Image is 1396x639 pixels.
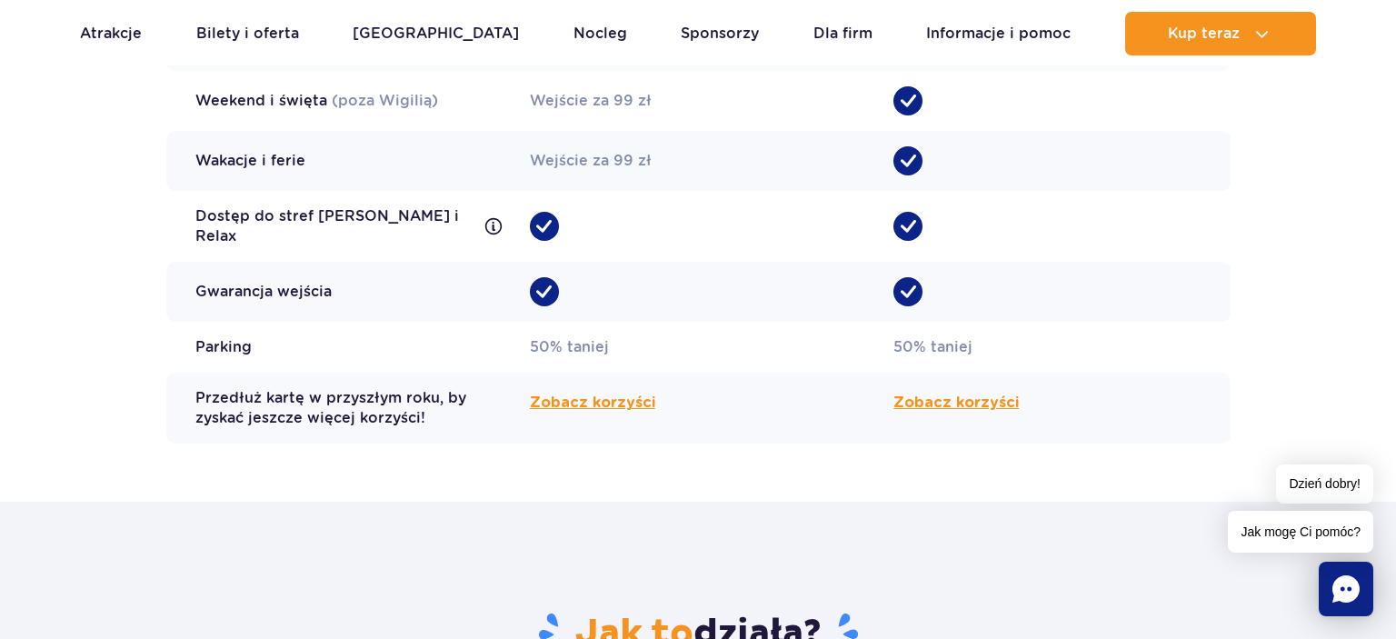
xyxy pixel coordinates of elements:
div: Wejście za 99 zł [530,131,866,191]
div: Przedłuż kartę w przyszłym roku, by zyskać jeszcze więcej korzyści! [166,373,503,444]
div: 50% taniej [893,322,1230,373]
a: [GEOGRAPHIC_DATA] [353,12,519,55]
div: Chat [1319,562,1373,616]
span: • [893,277,922,306]
button: Zobacz korzyści [530,392,655,414]
a: Dla firm [813,12,872,55]
span: • [530,277,559,306]
a: Bilety i oferta [196,12,299,55]
div: Weekend i święta [195,91,438,111]
button: Kup teraz [1125,12,1316,55]
span: • [893,212,922,241]
span: Dzień dobry! [1276,464,1373,504]
a: Nocleg [573,12,627,55]
div: Dostęp do stref [PERSON_NAME] i Relax [166,191,503,262]
a: Sponsorzy [681,12,759,55]
span: • [530,212,559,241]
span: • [893,146,922,175]
span: Jak mogę Ci pomóc? [1228,511,1373,553]
div: Wakacje i ferie [166,131,503,191]
span: • [893,86,922,115]
div: Wejście za 99 zł [530,71,866,131]
button: Zobacz korzyści [893,392,1019,414]
div: Parking [166,322,503,373]
div: 50% taniej [530,322,866,373]
span: (poza Wigilią) [332,92,438,109]
div: Gwarancja wejścia [166,262,503,322]
a: Atrakcje [80,12,142,55]
a: Informacje i pomoc [926,12,1071,55]
span: Kup teraz [1168,25,1240,42]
